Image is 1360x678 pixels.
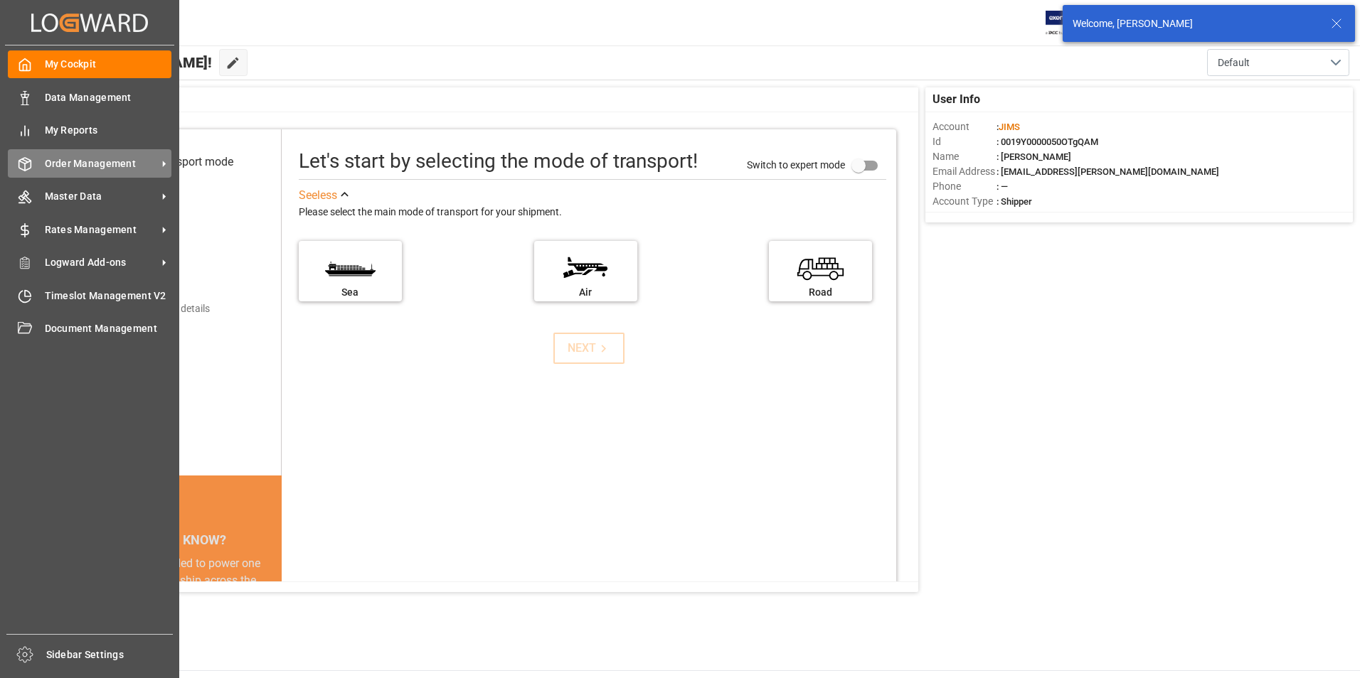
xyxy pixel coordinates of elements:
[933,194,997,209] span: Account Type
[8,50,171,78] a: My Cockpit
[45,90,172,105] span: Data Management
[997,196,1032,207] span: : Shipper
[46,647,174,662] span: Sidebar Settings
[299,146,698,176] div: Let's start by selecting the mode of transport!
[45,255,157,270] span: Logward Add-ons
[933,91,980,108] span: User Info
[933,179,997,194] span: Phone
[541,285,630,300] div: Air
[8,315,171,343] a: Document Management
[568,340,611,357] div: NEXT
[776,285,865,300] div: Road
[262,555,282,674] button: next slide / item
[933,149,997,164] span: Name
[553,333,625,364] button: NEXT
[747,158,845,170] span: Switch to expert mode
[45,321,172,336] span: Document Management
[997,181,1008,192] span: : —
[997,166,1219,177] span: : [EMAIL_ADDRESS][PERSON_NAME][DOMAIN_NAME]
[45,57,172,72] span: My Cockpit
[299,187,337,204] div: See less
[45,189,157,204] span: Master Data
[933,164,997,179] span: Email Address
[59,49,212,76] span: Hello [PERSON_NAME]!
[933,134,997,149] span: Id
[999,122,1020,132] span: JIMS
[306,285,395,300] div: Sea
[997,136,1098,147] span: : 0019Y0000050OTgQAM
[299,204,886,221] div: Please select the main mode of transport for your shipment.
[1218,55,1250,70] span: Default
[1046,11,1095,36] img: Exertis%20JAM%20-%20Email%20Logo.jpg_1722504956.jpg
[997,122,1020,132] span: :
[45,123,172,138] span: My Reports
[8,281,171,309] a: Timeslot Management V2
[1207,49,1349,76] button: open menu
[8,83,171,111] a: Data Management
[45,156,157,171] span: Order Management
[933,119,997,134] span: Account
[121,301,210,316] div: Add shipping details
[997,151,1071,162] span: : [PERSON_NAME]
[1073,16,1317,31] div: Welcome, [PERSON_NAME]
[45,289,172,303] span: Timeslot Management V2
[8,117,171,144] a: My Reports
[45,222,157,237] span: Rates Management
